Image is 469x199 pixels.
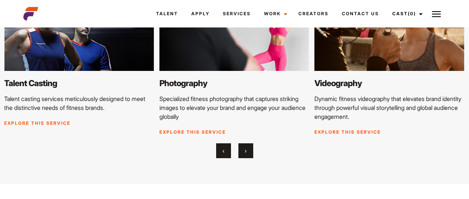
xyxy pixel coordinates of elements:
[386,4,427,24] a: Cast(0)
[222,147,224,154] span: Previous
[314,129,381,135] a: Explore this service
[4,78,153,88] h2: Talent Casting
[257,4,292,24] a: Work
[408,11,416,16] span: (0)
[216,4,257,24] a: Services
[432,10,441,19] img: Burger icon
[245,147,247,154] span: Next
[23,6,38,21] img: cropped-aefm-brand-fav-22-square.png
[159,94,309,121] p: Specialized fitness photography that captures striking images to elevate your brand and engage yo...
[159,129,226,135] a: Explore this service
[159,78,309,88] h2: Photography
[314,78,464,88] h2: Videography
[314,94,464,121] p: Dynamic fitness videography that elevates brand identity through powerful visual storytelling and...
[4,120,70,126] a: Explore this service
[4,94,153,112] p: Talent casting services meticulously designed to meet the distinctive needs of fitness brands.
[335,4,386,24] a: Contact Us
[185,4,216,24] a: Apply
[292,4,335,24] a: Creators
[149,4,185,24] a: Talent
